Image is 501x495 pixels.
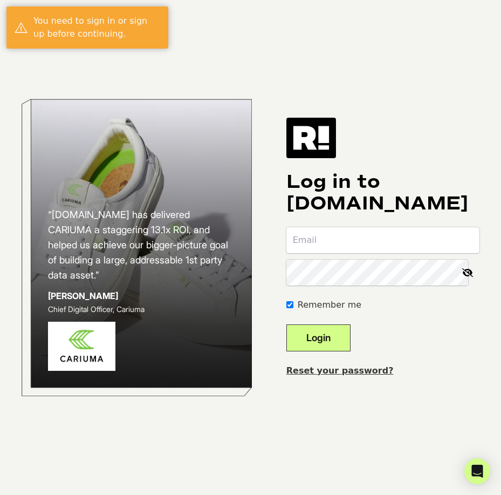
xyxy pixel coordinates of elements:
img: Cariuma [48,322,115,371]
a: Reset your password? [286,365,394,376]
h1: Log in to [DOMAIN_NAME] [286,171,479,214]
div: You need to sign in or sign up before continuing. [33,15,160,40]
img: Retention.com [286,118,336,158]
button: Login [286,324,351,351]
input: Email [286,227,479,253]
span: Chief Digital Officer, Cariuma [48,304,145,314]
strong: [PERSON_NAME] [48,290,118,301]
label: Remember me [298,299,361,311]
h2: “[DOMAIN_NAME] has delivered CARIUMA a staggering 13.1x ROI, and helped us achieve our bigger-pic... [48,207,235,283]
div: Open Intercom Messenger [464,458,490,484]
